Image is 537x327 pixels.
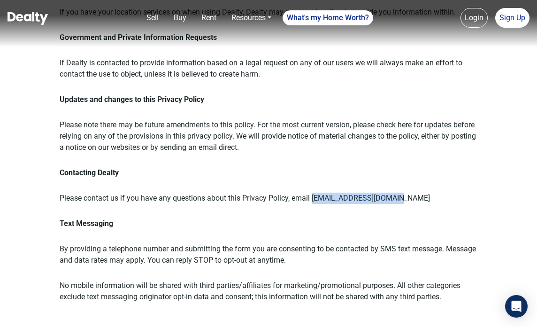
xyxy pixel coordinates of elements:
[60,119,477,153] p: Please note there may be future amendments to this policy. For the most current version, please c...
[198,8,220,27] a: Rent
[505,295,528,318] div: Open Intercom Messenger
[60,168,119,177] strong: Contacting Dealty
[60,280,477,303] p: No mobile information will be shared with third parties/affiliates for marketing/promotional purp...
[495,8,529,28] a: Sign Up
[60,243,477,266] p: By providing a telephone number and submitting the form you are consenting to be contacted by SMS...
[460,8,488,28] a: Login
[283,10,373,25] a: What's my Home Worth?
[60,57,477,80] p: If Dealty is contacted to provide information based on a legal request on any of our users we wil...
[60,193,477,204] p: Please contact us if you have any questions about this Privacy Policy, email [EMAIL_ADDRESS][DOMA...
[8,12,48,25] img: Dealty - Buy, Sell & Rent Homes
[228,8,275,27] a: Resources
[143,8,162,27] a: Sell
[60,95,204,104] strong: Updates and changes to this Privacy Policy
[170,8,190,27] a: Buy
